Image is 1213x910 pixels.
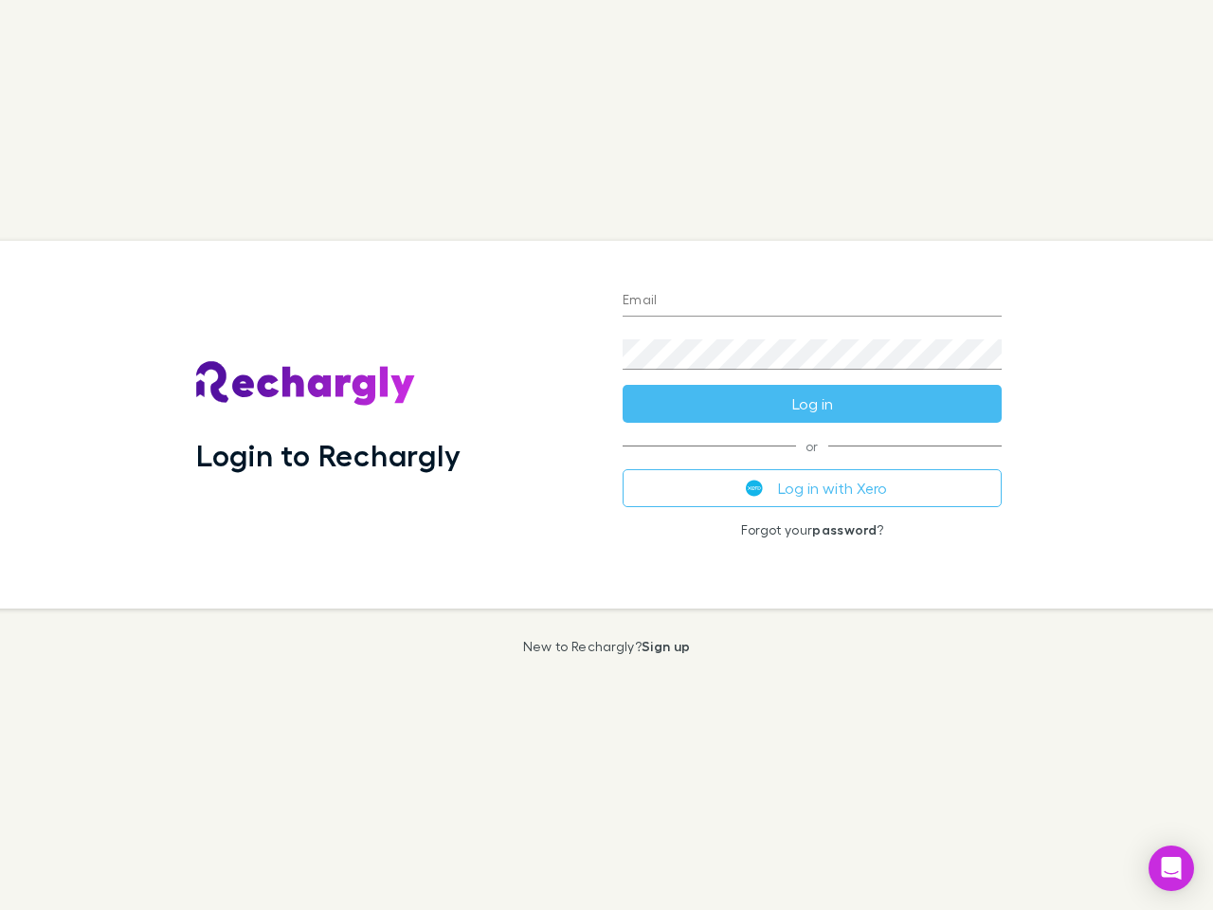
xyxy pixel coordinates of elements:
p: Forgot your ? [623,522,1002,537]
p: New to Rechargly? [523,639,691,654]
a: Sign up [642,638,690,654]
button: Log in [623,385,1002,423]
a: password [812,521,877,537]
h1: Login to Rechargly [196,437,461,473]
div: Open Intercom Messenger [1149,846,1194,891]
button: Log in with Xero [623,469,1002,507]
img: Rechargly's Logo [196,361,416,407]
span: or [623,446,1002,446]
img: Xero's logo [746,480,763,497]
